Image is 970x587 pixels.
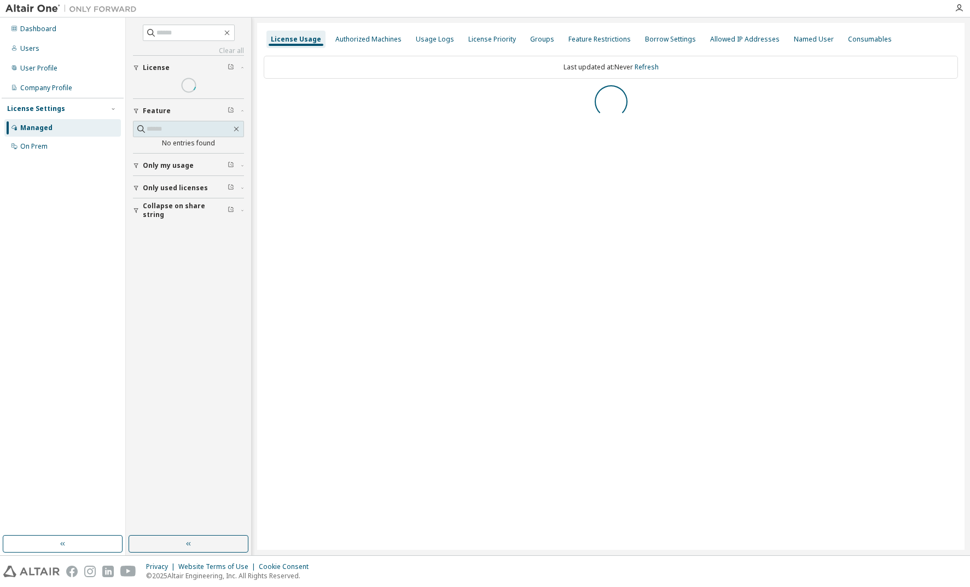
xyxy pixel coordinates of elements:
[635,62,659,72] a: Refresh
[20,64,57,73] div: User Profile
[228,63,234,72] span: Clear filter
[228,161,234,170] span: Clear filter
[20,44,39,53] div: Users
[259,562,315,571] div: Cookie Consent
[5,3,142,14] img: Altair One
[66,566,78,577] img: facebook.svg
[143,63,170,72] span: License
[20,84,72,92] div: Company Profile
[146,571,315,580] p: © 2025 Altair Engineering, Inc. All Rights Reserved.
[143,202,228,219] span: Collapse on share string
[143,107,171,115] span: Feature
[146,562,178,571] div: Privacy
[3,566,60,577] img: altair_logo.svg
[133,176,244,200] button: Only used licenses
[416,35,454,44] div: Usage Logs
[20,25,56,33] div: Dashboard
[120,566,136,577] img: youtube.svg
[20,142,48,151] div: On Prem
[271,35,321,44] div: License Usage
[102,566,114,577] img: linkedin.svg
[133,139,244,148] div: No entries found
[7,104,65,113] div: License Settings
[468,35,516,44] div: License Priority
[710,35,780,44] div: Allowed IP Addresses
[228,107,234,115] span: Clear filter
[178,562,259,571] div: Website Terms of Use
[848,35,892,44] div: Consumables
[645,35,696,44] div: Borrow Settings
[228,184,234,192] span: Clear filter
[143,161,194,170] span: Only my usage
[133,46,244,55] a: Clear all
[133,198,244,222] button: Collapse on share string
[20,124,53,132] div: Managed
[228,206,234,215] span: Clear filter
[530,35,554,44] div: Groups
[335,35,402,44] div: Authorized Machines
[568,35,631,44] div: Feature Restrictions
[794,35,834,44] div: Named User
[143,184,208,192] span: Only used licenses
[264,56,958,79] div: Last updated at: Never
[84,566,96,577] img: instagram.svg
[133,154,244,178] button: Only my usage
[133,56,244,80] button: License
[133,99,244,123] button: Feature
